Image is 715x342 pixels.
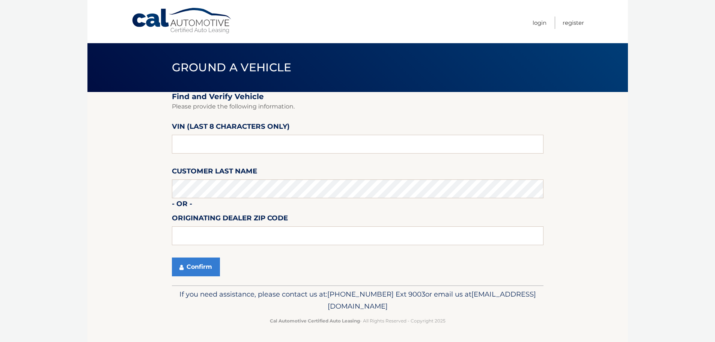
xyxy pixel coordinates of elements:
[172,92,543,101] h2: Find and Verify Vehicle
[172,101,543,112] p: Please provide the following information.
[172,258,220,276] button: Confirm
[172,60,292,74] span: Ground a Vehicle
[177,317,539,325] p: - All Rights Reserved - Copyright 2025
[533,17,546,29] a: Login
[177,288,539,312] p: If you need assistance, please contact us at: or email us at
[270,318,360,324] strong: Cal Automotive Certified Auto Leasing
[172,166,257,179] label: Customer Last Name
[327,290,425,298] span: [PHONE_NUMBER] Ext 9003
[172,198,192,212] label: - or -
[563,17,584,29] a: Register
[172,121,290,135] label: VIN (last 8 characters only)
[172,212,288,226] label: Originating Dealer Zip Code
[131,8,233,34] a: Cal Automotive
